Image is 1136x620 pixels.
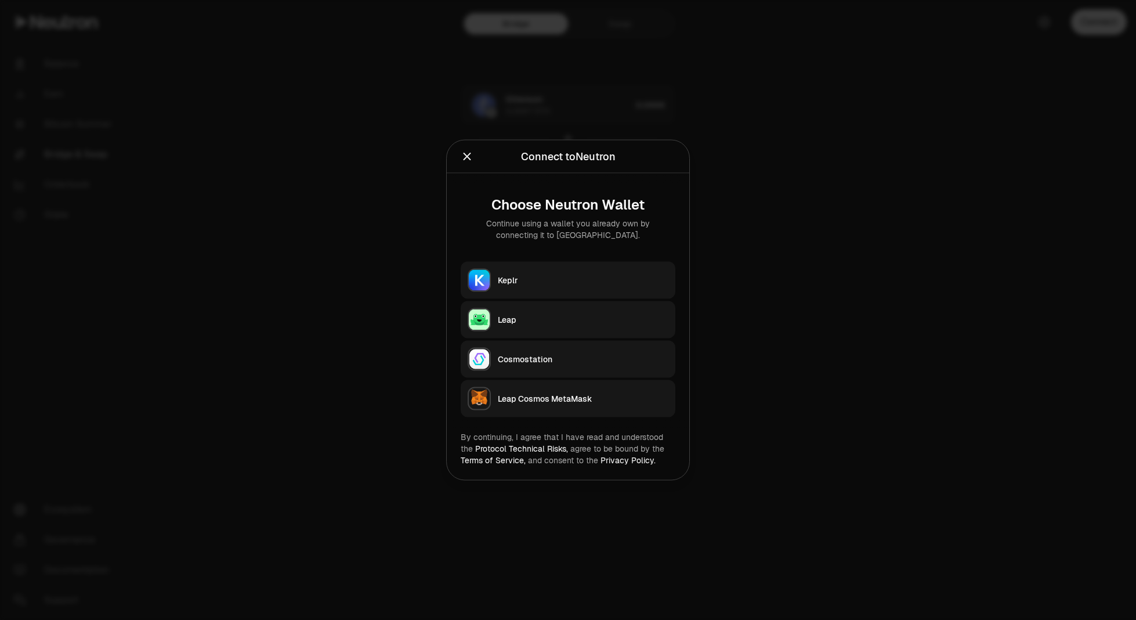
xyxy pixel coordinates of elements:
img: Keplr [469,270,490,291]
div: By continuing, I agree that I have read and understood the agree to be bound by the and consent t... [461,431,675,466]
button: LeapLeap [461,301,675,338]
div: Keplr [498,275,668,286]
div: Leap Cosmos MetaMask [498,393,668,405]
a: Terms of Service, [461,455,526,466]
img: Leap Cosmos MetaMask [469,388,490,409]
div: Cosmostation [498,354,668,365]
img: Cosmostation [469,349,490,370]
button: CosmostationCosmostation [461,341,675,378]
div: Choose Neutron Wallet [470,197,666,213]
div: Leap [498,314,668,326]
img: Leap [469,309,490,330]
button: Close [461,149,473,165]
a: Privacy Policy. [600,455,656,466]
div: Continue using a wallet you already own by connecting it to [GEOGRAPHIC_DATA]. [470,218,666,241]
button: Leap Cosmos MetaMaskLeap Cosmos MetaMask [461,380,675,417]
div: Connect to Neutron [521,149,616,165]
button: KeplrKeplr [461,262,675,299]
a: Protocol Technical Risks, [475,444,568,454]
